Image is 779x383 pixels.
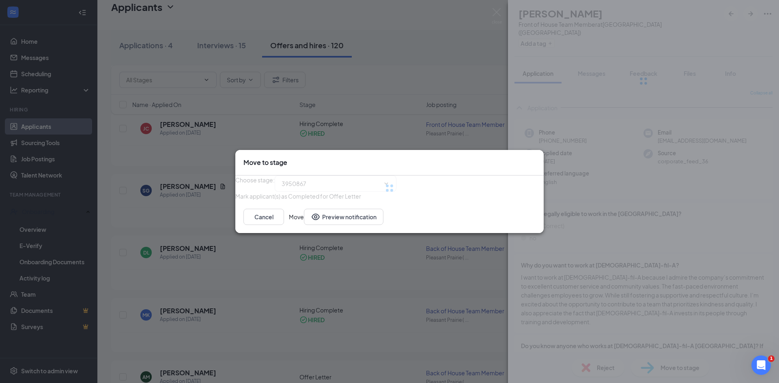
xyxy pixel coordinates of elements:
[311,212,321,222] svg: Eye
[243,158,287,167] h3: Move to stage
[768,355,775,362] span: 1
[751,355,771,375] iframe: Intercom live chat
[304,209,383,225] button: Preview notificationEye
[243,209,284,225] button: Cancel
[289,209,304,225] button: Move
